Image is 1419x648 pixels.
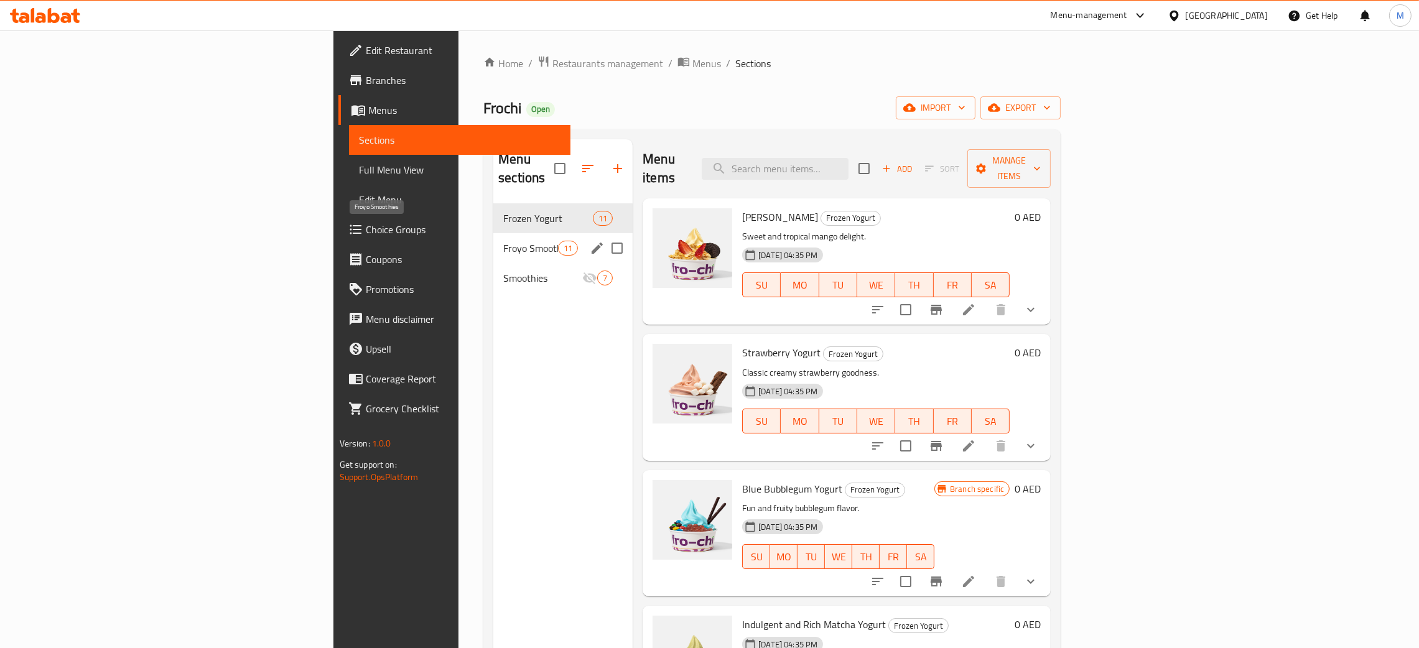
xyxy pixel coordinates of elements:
span: Upsell [366,341,561,356]
img: Strawberry Yogurt [653,344,732,424]
span: MO [775,548,793,566]
span: Menus [692,56,721,71]
h6: 0 AED [1015,344,1041,361]
span: FR [885,548,902,566]
button: delete [986,567,1016,596]
button: TU [819,272,857,297]
span: SU [748,276,776,294]
h2: Menu items [643,150,687,187]
a: Sections [349,125,570,155]
span: Branches [366,73,561,88]
span: FR [939,276,967,294]
span: MO [786,412,814,430]
span: SU [748,548,765,566]
svg: Inactive section [582,271,597,285]
span: Frozen Yogurt [889,619,948,633]
span: Sort sections [573,154,603,183]
span: Select section first [917,159,967,178]
button: show more [1016,567,1046,596]
div: Smoothies7 [493,263,633,293]
span: Full Menu View [359,162,561,177]
span: [DATE] 04:35 PM [753,249,822,261]
span: 7 [598,272,612,284]
nav: Menu sections [493,198,633,298]
div: items [558,241,578,256]
a: Edit Restaurant [338,35,570,65]
span: WE [862,276,890,294]
button: FR [934,409,972,433]
span: Strawberry Yogurt [742,343,821,362]
span: Coverage Report [366,371,561,386]
a: Upsell [338,334,570,364]
svg: Show Choices [1023,574,1038,589]
button: sort-choices [863,567,893,596]
button: TH [895,272,933,297]
a: Menus [338,95,570,125]
h6: 0 AED [1015,208,1041,226]
span: TH [900,276,928,294]
button: Branch-specific-item [921,295,951,325]
span: Select to update [893,297,919,323]
span: TU [803,548,820,566]
button: MO [781,272,819,297]
span: Smoothies [503,271,582,285]
span: Promotions [366,282,561,297]
button: import [896,96,975,119]
a: Full Menu View [349,155,570,185]
button: show more [1016,431,1046,461]
span: TH [900,412,928,430]
a: Edit menu item [961,574,976,589]
span: Menus [368,103,561,118]
button: sort-choices [863,295,893,325]
a: Grocery Checklist [338,394,570,424]
button: SA [907,544,934,569]
p: Sweet and tropical mango delight. [742,229,1010,244]
div: Frozen Yogurt [821,211,881,226]
button: TH [852,544,880,569]
button: TU [798,544,825,569]
img: Blue Bubblegum Yogurt [653,480,732,560]
span: Get support on: [340,456,397,473]
span: [DATE] 04:35 PM [753,521,822,533]
button: TU [819,409,857,433]
button: MO [770,544,798,569]
span: MO [786,276,814,294]
a: Branches [338,65,570,95]
a: Edit menu item [961,302,976,317]
button: MO [781,409,819,433]
button: TH [895,409,933,433]
span: Frozen Yogurt [503,211,593,226]
div: Frozen Yogurt [888,618,949,633]
span: Grocery Checklist [366,401,561,416]
span: Select section [851,155,877,182]
a: Restaurants management [537,55,663,72]
span: SA [977,276,1005,294]
button: WE [857,409,895,433]
a: Edit menu item [961,438,976,453]
span: Select to update [893,433,919,459]
li: / [668,56,672,71]
a: Support.OpsPlatform [340,469,419,485]
p: Classic creamy strawberry goodness. [742,365,1010,381]
span: [PERSON_NAME] [742,208,818,226]
span: SA [912,548,929,566]
button: edit [588,239,607,257]
span: import [906,100,965,116]
a: Promotions [338,274,570,304]
span: Version: [340,435,370,451]
nav: breadcrumb [483,55,1061,72]
span: Add item [877,159,917,178]
span: Sections [735,56,771,71]
button: SU [742,409,781,433]
button: Manage items [967,149,1051,188]
span: SU [748,412,776,430]
span: FR [939,412,967,430]
span: Sections [359,132,561,147]
div: Froyo Smoothies11edit [493,233,633,263]
h6: 0 AED [1015,616,1041,633]
span: [DATE] 04:35 PM [753,386,822,397]
button: FR [880,544,907,569]
span: SA [977,412,1005,430]
span: Choice Groups [366,222,561,237]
